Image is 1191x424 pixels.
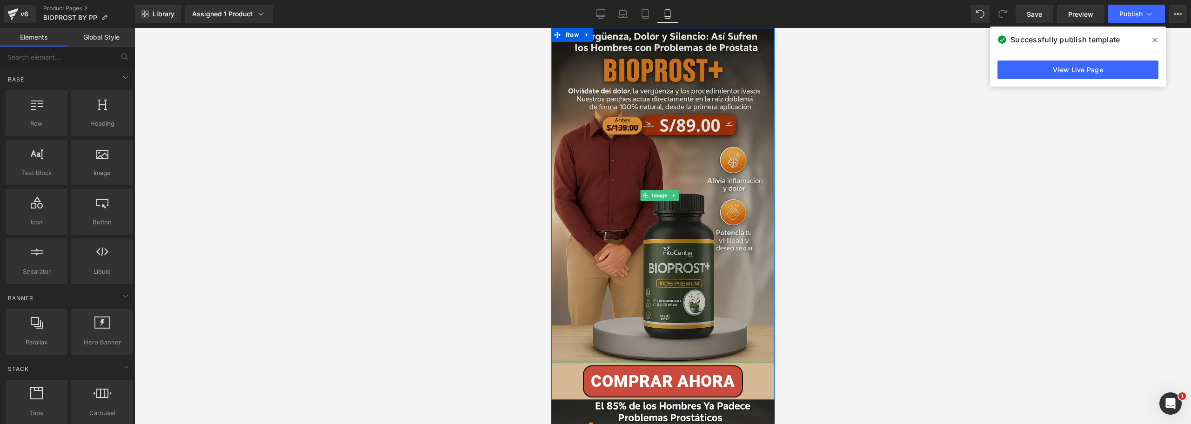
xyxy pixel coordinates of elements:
span: Heading [74,119,130,128]
a: Desktop [589,5,612,23]
button: Publish [1108,5,1165,23]
span: Image [74,168,130,178]
a: Global Style [67,28,135,47]
span: Tabs [8,408,65,418]
span: Button [74,217,130,227]
iframe: Intercom live chat [1159,392,1182,415]
div: Assigned 1 Product [192,9,266,19]
span: Banner [7,294,34,303]
button: More [1169,5,1187,23]
span: Parallax [8,337,65,347]
span: COMPRAR AHORA [40,345,183,362]
button: Undo [971,5,990,23]
span: Library [153,10,174,18]
a: Laptop [612,5,634,23]
a: COMPRAR AHORA [32,337,191,370]
span: 1 [1178,392,1186,400]
span: Preview [1068,9,1093,19]
span: Publish [1119,10,1143,18]
a: Product Pages [43,5,135,12]
a: New Library [135,5,181,23]
span: Successfully publish template [1010,34,1120,45]
a: Expand / Collapse [118,162,127,173]
a: View Live Page [997,61,1158,79]
a: v6 [4,5,36,23]
span: Text Block [8,168,65,178]
span: Hero Banner [74,337,130,347]
a: Preview [1057,5,1104,23]
a: Tablet [634,5,656,23]
span: Stack [7,364,30,373]
span: Liquid [74,267,130,276]
span: Carousel [74,408,130,418]
a: Mobile [656,5,679,23]
span: Separator [8,267,65,276]
span: Save [1027,9,1042,19]
div: v6 [19,8,30,20]
span: Image [99,162,118,173]
span: Row [8,119,65,128]
span: Base [7,75,25,84]
span: BIOPROST BY PP [43,14,97,21]
button: Redo [993,5,1012,23]
span: Icon [8,217,65,227]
